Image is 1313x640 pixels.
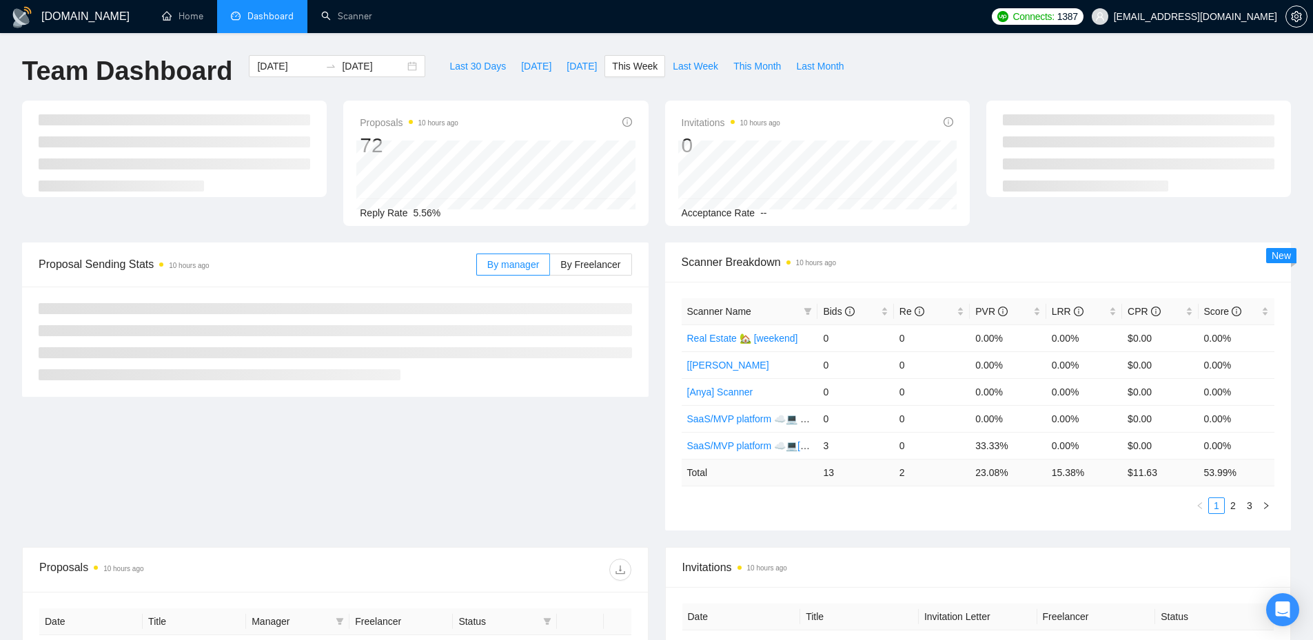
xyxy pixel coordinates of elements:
a: homeHome [162,10,203,22]
span: info-circle [944,117,953,127]
a: SaaS/MVP platform ☁️💻 [weekend] [687,413,844,424]
button: right [1258,497,1274,514]
div: Open Intercom Messenger [1266,593,1299,626]
li: Next Page [1258,497,1274,514]
td: $0.00 [1122,378,1198,405]
time: 10 hours ago [796,259,836,267]
a: 2 [1225,498,1241,513]
td: 0.00% [1199,324,1274,351]
span: Last 30 Days [449,59,506,74]
img: upwork-logo.png [997,11,1008,22]
span: [DATE] [567,59,597,74]
td: 53.99 % [1199,459,1274,486]
span: -- [760,207,766,218]
td: 0.00% [1046,432,1122,459]
a: searchScanner [321,10,372,22]
th: Manager [246,608,349,635]
button: setting [1285,6,1307,28]
th: Date [682,603,801,630]
th: Title [143,608,246,635]
th: Status [1155,603,1274,630]
td: 0 [894,351,970,378]
span: download [610,564,631,575]
td: 0.00% [1046,351,1122,378]
td: 0 [817,378,893,405]
a: Real Estate 🏡 [weekend] [687,333,798,344]
td: 0.00% [1046,405,1122,432]
li: 1 [1208,497,1225,514]
span: 1387 [1057,9,1078,24]
button: download [609,559,631,581]
span: LRR [1052,306,1083,317]
td: 0 [817,405,893,432]
span: user [1095,12,1105,21]
span: info-circle [1074,307,1083,316]
td: $0.00 [1122,324,1198,351]
th: Freelancer [1037,603,1156,630]
span: right [1262,502,1270,510]
span: dashboard [231,11,241,21]
td: 23.08 % [970,459,1046,486]
span: 5.56% [414,207,441,218]
span: CPR [1128,306,1160,317]
td: 0.00% [970,351,1046,378]
span: info-circle [915,307,924,316]
div: 0 [682,132,780,158]
input: Start date [257,59,320,74]
td: 0 [817,351,893,378]
span: filter [804,307,812,316]
button: Last Month [788,55,851,77]
li: Previous Page [1192,497,1208,514]
img: logo [11,6,33,28]
span: Score [1204,306,1241,317]
span: Acceptance Rate [682,207,755,218]
a: [[PERSON_NAME] [687,360,769,371]
td: 0.00% [1046,378,1122,405]
span: filter [540,611,554,632]
span: Re [899,306,924,317]
td: $0.00 [1122,405,1198,432]
td: 15.38 % [1046,459,1122,486]
span: setting [1286,11,1307,22]
button: Last Week [665,55,726,77]
span: Scanner Breakdown [682,254,1275,271]
span: Connects: [1012,9,1054,24]
input: End date [342,59,405,74]
time: 10 hours ago [747,564,787,572]
td: Total [682,459,818,486]
td: 0 [894,324,970,351]
td: 33.33% [970,432,1046,459]
td: 0.00% [1199,405,1274,432]
td: 0.00% [1199,432,1274,459]
time: 10 hours ago [740,119,780,127]
a: 3 [1242,498,1257,513]
span: swap-right [325,61,336,72]
h1: Team Dashboard [22,55,232,87]
td: 0.00% [970,378,1046,405]
td: 0.00% [1046,324,1122,351]
time: 10 hours ago [418,119,458,127]
span: New [1272,250,1291,261]
td: 0 [894,432,970,459]
span: info-circle [622,117,632,127]
td: 0.00% [970,405,1046,432]
span: This Month [733,59,781,74]
td: 2 [894,459,970,486]
span: PVR [975,306,1008,317]
th: Invitation Letter [919,603,1037,630]
span: Scanner Name [687,306,751,317]
span: [DATE] [521,59,551,74]
span: Bids [823,306,854,317]
td: 13 [817,459,893,486]
td: 0 [817,324,893,351]
td: 0.00% [1199,351,1274,378]
span: filter [543,617,551,626]
span: filter [336,617,344,626]
td: 0 [894,405,970,432]
div: Proposals [39,559,335,581]
div: 72 [360,132,458,158]
span: left [1196,502,1204,510]
button: This Week [604,55,665,77]
td: 0.00% [970,324,1046,351]
span: Proposal Sending Stats [39,256,476,273]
